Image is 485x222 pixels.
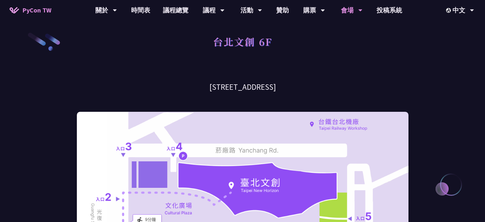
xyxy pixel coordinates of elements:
[22,5,51,15] span: PyCon TW
[213,32,272,51] h1: 台北文創 6F
[446,8,452,13] img: Locale Icon
[77,81,408,93] h3: [STREET_ADDRESS]
[10,7,19,13] img: Home icon of PyCon TW 2025
[3,2,58,18] a: PyCon TW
